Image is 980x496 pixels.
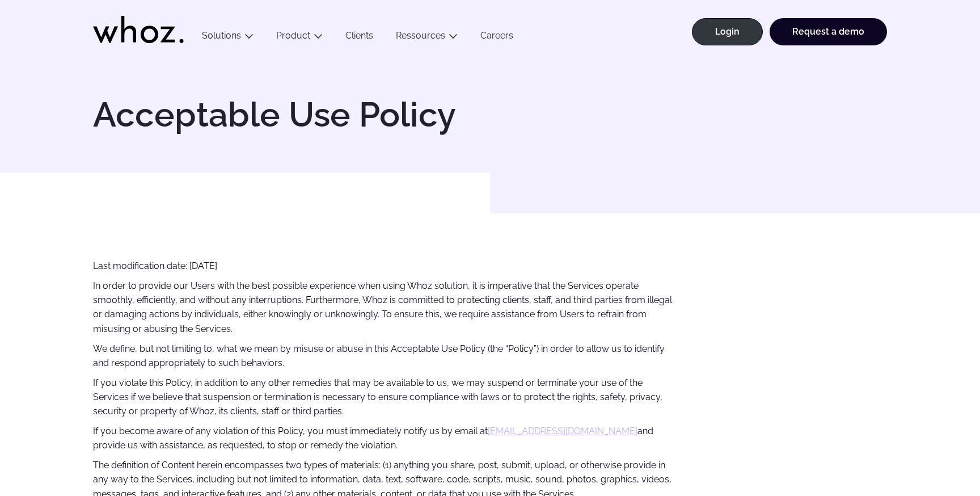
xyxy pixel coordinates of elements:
[93,342,674,371] p: We define, but not limiting to, what we mean by misuse or abuse in this Acceptable Use Policy (th...
[692,18,763,45] a: Login
[385,30,469,45] button: Ressources
[469,30,525,45] a: Careers
[276,30,310,41] a: Product
[488,426,637,436] a: [EMAIL_ADDRESS][DOMAIN_NAME]
[93,424,674,453] p: If you become aware of any violation of this Policy, you must immediately notify us by email at a...
[770,18,887,45] a: Request a demo
[93,259,674,273] p: Last modification date: [DATE]
[93,279,674,336] p: In order to provide our Users with the best possible experience when using Whoz solution, it is i...
[93,98,484,132] h1: Acceptable Use Policy
[265,30,334,45] button: Product
[191,30,265,45] button: Solutions
[93,376,674,419] p: If you violate this Policy, in addition to any other remedies that may be available to us, we may...
[334,30,385,45] a: Clients
[396,30,445,41] a: Ressources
